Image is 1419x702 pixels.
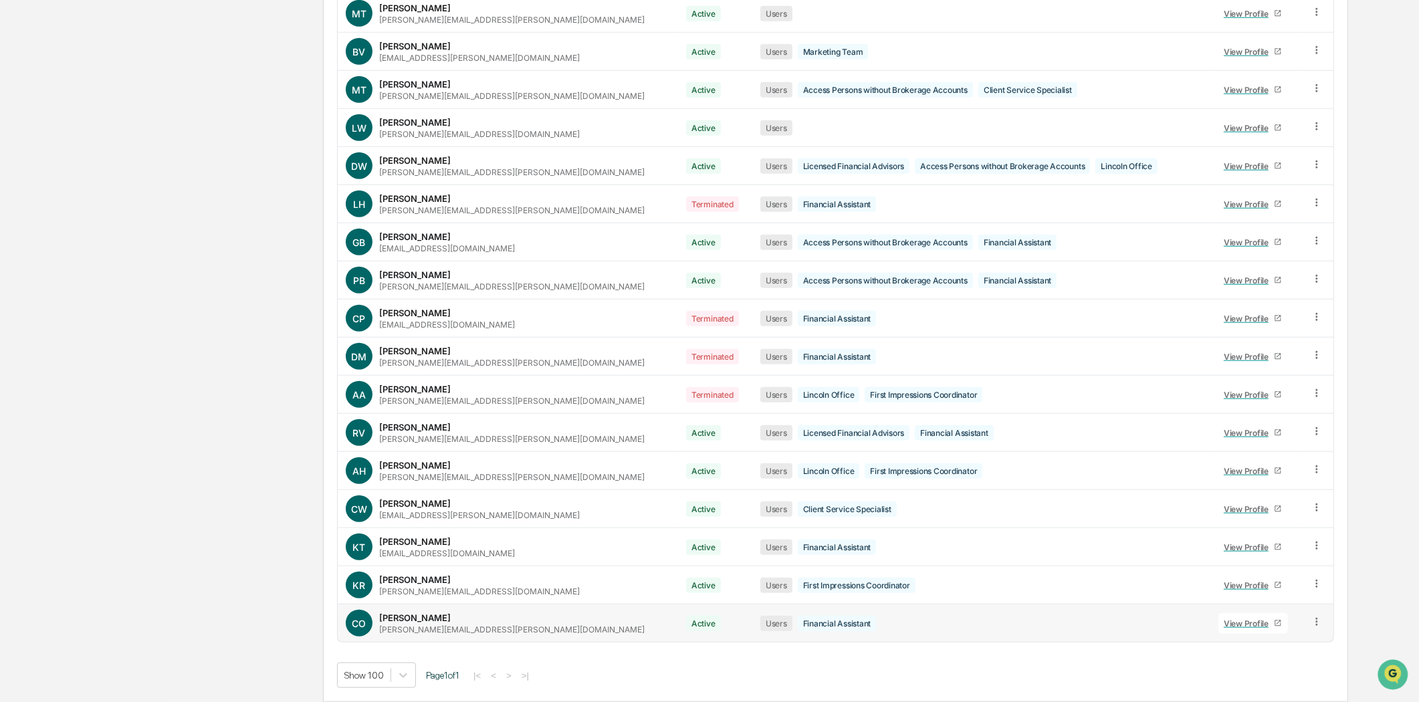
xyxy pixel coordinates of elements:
[351,503,367,515] span: CW
[686,349,739,364] div: Terminated
[353,580,366,591] span: KR
[686,6,721,21] div: Active
[379,548,515,558] div: [EMAIL_ADDRESS][DOMAIN_NAME]
[379,586,580,596] div: [PERSON_NAME][EMAIL_ADDRESS][DOMAIN_NAME]
[1218,499,1288,519] a: View Profile
[379,612,451,623] div: [PERSON_NAME]
[760,311,792,326] div: Users
[1218,384,1288,405] a: View Profile
[760,540,792,555] div: Users
[1218,308,1288,329] a: View Profile
[1224,504,1274,514] div: View Profile
[1376,658,1412,694] iframe: Open customer support
[379,231,451,242] div: [PERSON_NAME]
[97,170,108,181] div: 🗄️
[27,168,86,182] span: Preclearance
[110,168,166,182] span: Attestations
[1218,232,1288,253] a: View Profile
[379,320,515,330] div: [EMAIL_ADDRESS][DOMAIN_NAME]
[760,158,792,174] div: Users
[798,273,973,288] div: Access Persons without Brokerage Accounts
[1218,537,1288,558] a: View Profile
[1224,47,1274,57] div: View Profile
[379,269,451,280] div: [PERSON_NAME]
[1224,9,1274,19] div: View Profile
[227,106,243,122] button: Start new chat
[1218,118,1288,138] a: View Profile
[1224,275,1274,285] div: View Profile
[353,199,365,210] span: LH
[760,120,792,136] div: Users
[686,463,721,479] div: Active
[686,44,721,60] div: Active
[1224,542,1274,552] div: View Profile
[353,237,366,248] span: GB
[1218,423,1288,443] a: View Profile
[798,82,973,98] div: Access Persons without Brokerage Accounts
[13,28,243,49] p: How can we help?
[1224,428,1274,438] div: View Profile
[798,311,876,326] div: Financial Assistant
[760,44,792,60] div: Users
[45,102,219,116] div: Start new chat
[686,387,739,402] div: Terminated
[1224,390,1274,400] div: View Profile
[1095,158,1158,174] div: Lincoln Office
[352,84,366,96] span: MT
[379,434,645,444] div: [PERSON_NAME][EMAIL_ADDRESS][PERSON_NAME][DOMAIN_NAME]
[1218,461,1288,481] a: View Profile
[760,197,792,212] div: Users
[379,3,451,13] div: [PERSON_NAME]
[352,122,366,134] span: LW
[379,243,515,253] div: [EMAIL_ADDRESS][DOMAIN_NAME]
[798,463,860,479] div: Lincoln Office
[94,226,162,237] a: Powered byPylon
[1224,237,1274,247] div: View Profile
[1218,156,1288,177] a: View Profile
[798,425,910,441] div: Licensed Financial Advisors
[1218,346,1288,367] a: View Profile
[798,616,876,631] div: Financial Assistant
[1218,3,1288,24] a: View Profile
[379,536,451,547] div: [PERSON_NAME]
[760,82,792,98] div: Users
[686,501,721,517] div: Active
[133,227,162,237] span: Pylon
[978,235,1057,250] div: Financial Assistant
[92,163,171,187] a: 🗄️Attestations
[27,194,84,207] span: Data Lookup
[379,510,580,520] div: [EMAIL_ADDRESS][PERSON_NAME][DOMAIN_NAME]
[379,422,451,433] div: [PERSON_NAME]
[1218,194,1288,215] a: View Profile
[502,670,516,681] button: >
[379,574,451,585] div: [PERSON_NAME]
[760,578,792,593] div: Users
[798,44,869,60] div: Marketing Team
[1224,85,1274,95] div: View Profile
[1224,199,1274,209] div: View Profile
[426,670,459,681] span: Page 1 of 1
[686,120,721,136] div: Active
[352,389,366,400] span: AA
[865,463,982,479] div: First Impressions Coordinator
[379,91,645,101] div: [PERSON_NAME][EMAIL_ADDRESS][PERSON_NAME][DOMAIN_NAME]
[798,540,876,555] div: Financial Assistant
[379,460,451,471] div: [PERSON_NAME]
[1224,618,1274,628] div: View Profile
[379,205,645,215] div: [PERSON_NAME][EMAIL_ADDRESS][PERSON_NAME][DOMAIN_NAME]
[353,427,366,439] span: RV
[45,116,169,126] div: We're available if you need us!
[798,578,915,593] div: First Impressions Coordinator
[379,79,451,90] div: [PERSON_NAME]
[379,129,580,139] div: [PERSON_NAME][EMAIL_ADDRESS][DOMAIN_NAME]
[379,155,451,166] div: [PERSON_NAME]
[379,15,645,25] div: [PERSON_NAME][EMAIL_ADDRESS][PERSON_NAME][DOMAIN_NAME]
[798,158,910,174] div: Licensed Financial Advisors
[352,618,366,629] span: CO
[353,542,366,553] span: KT
[760,463,792,479] div: Users
[487,670,500,681] button: <
[379,41,451,51] div: [PERSON_NAME]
